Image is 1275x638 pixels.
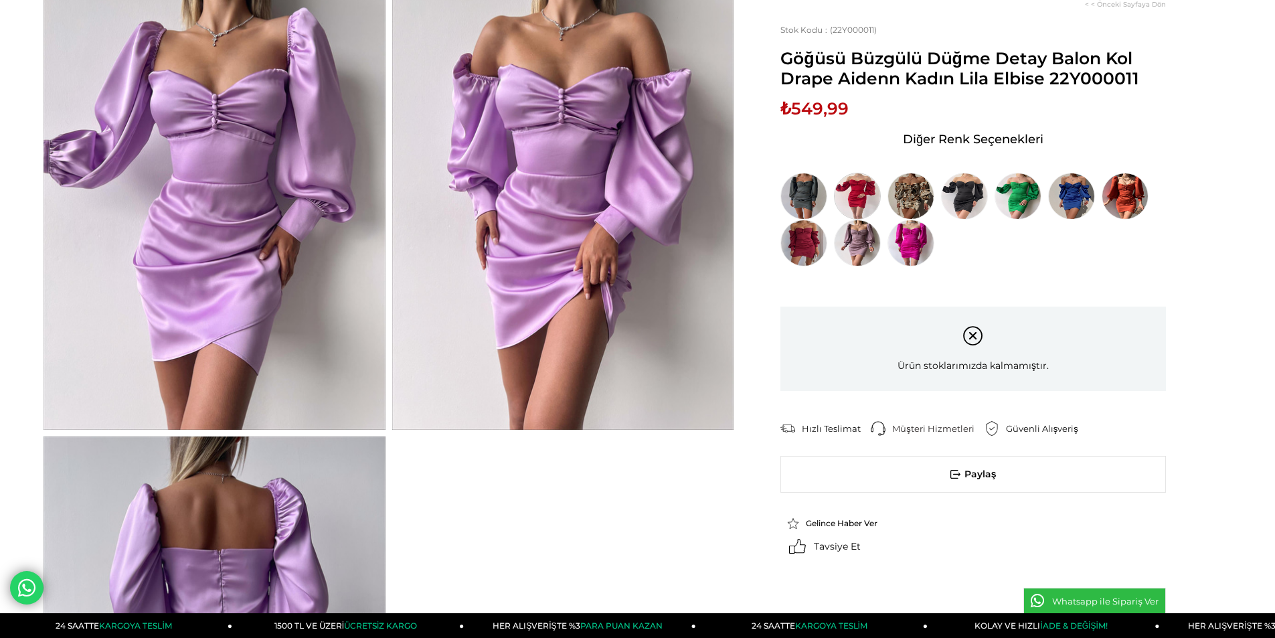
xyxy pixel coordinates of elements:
span: İADE & DEĞİŞİM! [1040,621,1107,631]
a: Whatsapp ile Sipariş Ver [1023,588,1166,615]
a: HER ALIŞVERİŞTE %3PARA PUAN KAZAN [464,613,695,638]
a: 24 SAATTEKARGOYA TESLİM [1,613,232,638]
span: Diğer Renk Seçenekleri [903,129,1043,150]
img: Göğüsü Büzgülü Düğme Detay Balon Kol Drape Aidenn Kadın Pudra Elbise 22Y000011 [834,220,881,266]
a: 24 SAATTEKARGOYA TESLİM [696,613,928,638]
a: 1500 TL VE ÜZERİÜCRETSİZ KARGO [232,613,464,638]
span: ÜCRETSİZ KARGO [344,621,417,631]
img: security.png [985,421,999,436]
img: Göğüsü Büzgülü Düğme Detay Balon Kol Drape Aidenn Kadın Yeşil Elbise 22Y000011 [995,173,1041,220]
span: (22Y000011) [780,25,877,35]
span: Göğüsü Büzgülü Düğme Detay Balon Kol Drape Aidenn Kadın Lila Elbise 22Y000011 [780,48,1166,88]
img: Göğüsü Büzgülü Düğme Detay Balon Kol Drape Aidenn Kadın Kiremit Elbise 22Y000011 [1102,173,1149,220]
div: Ürün stoklarımızda kalmamıştır. [780,307,1166,391]
img: Göğüsü Büzgülü Düğme Detay Balon Kol Drape Aidenn Kadın Saks Elbise 22Y000011 [1048,173,1095,220]
img: Göğüsü Büzgülü Düğme Detay Balon Kol Drape Aidenn Kadın Kırmızı Elbise 22Y000011 [834,173,881,220]
a: Gelince Haber Ver [787,517,902,530]
img: Göğüsü Büzgülü Düğme Detay Balon Kol Drape Aidenn Kadın Siyah Elbise 22Y000011 [941,173,988,220]
div: Güvenli Alışveriş [1006,422,1088,434]
span: PARA PUAN KAZAN [580,621,663,631]
span: Gelince Haber Ver [806,518,877,528]
img: shipping.png [780,421,795,436]
span: Stok Kodu [780,25,830,35]
a: KOLAY VE HIZLIİADE & DEĞİŞİM! [928,613,1159,638]
img: Göğüsü Büzgülü Düğme Detay Balon Kol Drape Aidenn Kadın Fuşya Elbise 22Y000011 [887,220,934,266]
span: Tavsiye Et [814,540,861,552]
span: KARGOYA TESLİM [795,621,867,631]
img: Göğüsü Büzgülü Düğme Detay Balon Kol Drape Aidenn Kadın Renkli Elbise 22Y000011 [887,173,934,220]
img: Göğüsü Büzgülü Düğme Detay Balon Kol Drape Aidenn Kadın Bordo Elbise 22Y000011 [780,220,827,266]
img: Göğüsü Büzgülü Düğme Detay Balon Kol Drape Aidenn Kadın Haki Elbise 22Y000011 [780,173,827,220]
div: Hızlı Teslimat [802,422,871,434]
span: Paylaş [781,457,1165,492]
span: ₺549,99 [780,98,849,118]
div: Müşteri Hizmetleri [892,422,985,434]
span: KARGOYA TESLİM [99,621,171,631]
img: call-center.png [871,421,885,436]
